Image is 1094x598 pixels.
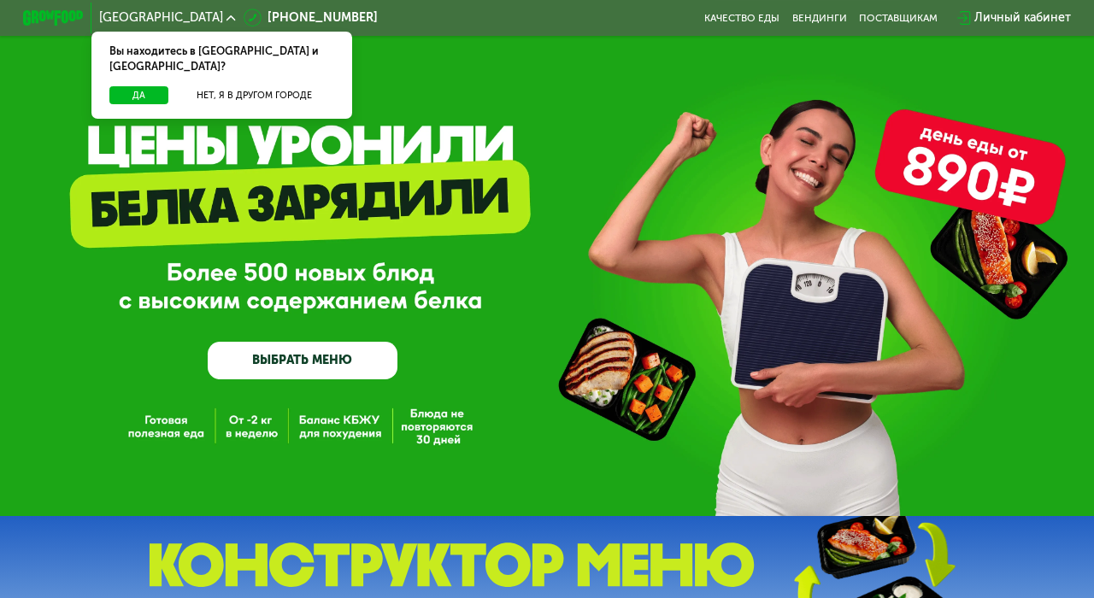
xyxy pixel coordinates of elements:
[792,12,847,24] a: Вендинги
[704,12,779,24] a: Качество еды
[208,342,397,379] a: ВЫБРАТЬ МЕНЮ
[244,9,378,26] a: [PHONE_NUMBER]
[109,86,168,105] button: Да
[91,32,353,86] div: Вы находитесь в [GEOGRAPHIC_DATA] и [GEOGRAPHIC_DATA]?
[859,12,938,24] div: поставщикам
[99,12,223,24] span: [GEOGRAPHIC_DATA]
[174,86,334,105] button: Нет, я в другом городе
[974,9,1071,26] div: Личный кабинет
